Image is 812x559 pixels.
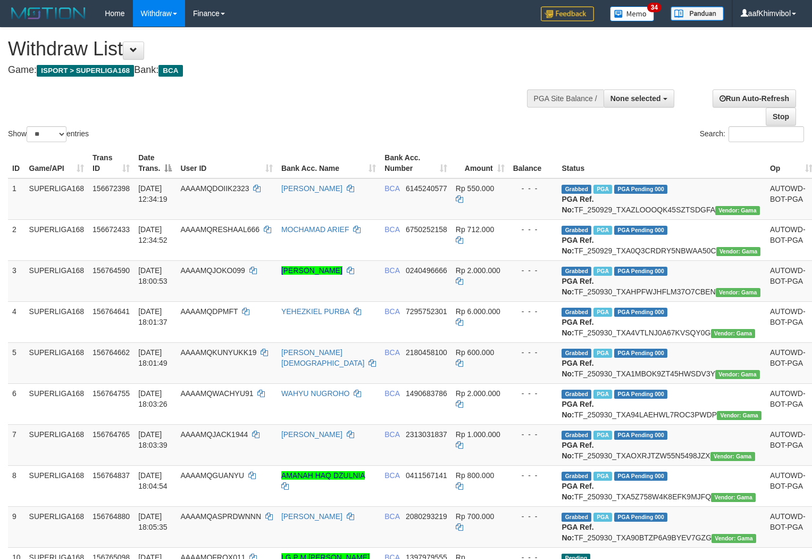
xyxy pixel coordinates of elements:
td: 8 [8,465,25,506]
td: SUPERLIGA168 [25,506,89,547]
b: PGA Ref. No: [562,359,593,378]
b: PGA Ref. No: [562,277,593,296]
a: Run Auto-Refresh [713,89,796,108]
span: AAAAMQKUNYUKK19 [180,348,256,357]
th: Balance [509,148,558,178]
td: SUPERLIGA168 [25,260,89,301]
span: 156764837 [93,471,130,480]
span: PGA Pending [614,390,667,399]
span: AAAAMQASPRDWNNN [180,512,261,521]
span: PGA Pending [614,308,667,317]
span: Rp 6.000.000 [456,307,500,316]
span: Marked by aafsoycanthlai [593,308,612,317]
span: Vendor URL: https://trx31.1velocity.biz [711,534,756,543]
span: AAAAMQDOIIK2323 [180,184,249,193]
a: MOCHAMAD ARIEF [281,225,349,234]
b: PGA Ref. No: [562,523,593,542]
b: PGA Ref. No: [562,236,593,255]
a: [PERSON_NAME] [281,184,342,193]
label: Show entries [8,126,89,142]
div: - - - [513,470,554,481]
span: [DATE] 12:34:19 [138,184,168,203]
td: SUPERLIGA168 [25,178,89,220]
img: Button%20Memo.svg [610,6,655,21]
select: Showentries [27,126,66,142]
td: 5 [8,342,25,383]
span: 156764755 [93,389,130,398]
span: Grabbed [562,226,591,235]
td: TF_250929_TXA0Q3CRDRY5NBWAA50C [557,219,766,260]
div: - - - [513,347,554,358]
td: SUPERLIGA168 [25,301,89,342]
label: Search: [700,126,804,142]
span: BCA [384,512,399,521]
span: PGA Pending [614,185,667,194]
a: YEHEZKIEL PURBA [281,307,349,316]
span: PGA Pending [614,513,667,522]
span: Copy 2180458100 to clipboard [406,348,447,357]
span: AAAAMQDPMFT [180,307,238,316]
span: Marked by aafsoycanthlai [593,513,612,522]
span: PGA Pending [614,349,667,358]
td: TF_250929_TXAZLOOOQK45SZTSDGFA [557,178,766,220]
span: Grabbed [562,185,591,194]
span: Grabbed [562,267,591,276]
a: WAHYU NUGROHO [281,389,350,398]
span: Grabbed [562,513,591,522]
span: Copy 6145240577 to clipboard [406,184,447,193]
button: None selected [604,89,674,108]
td: 4 [8,301,25,342]
span: 156764590 [93,266,130,275]
b: PGA Ref. No: [562,318,593,337]
span: Copy 7295752301 to clipboard [406,307,447,316]
td: 1 [8,178,25,220]
span: [DATE] 18:05:35 [138,512,168,531]
span: Copy 2080293219 to clipboard [406,512,447,521]
div: - - - [513,388,554,399]
span: Copy 0411567141 to clipboard [406,471,447,480]
td: TF_250930_TXA94LAEHWL7ROC3PWDP [557,383,766,424]
td: TF_250930_TXA1MBOK9ZT45HWSDV3Y [557,342,766,383]
span: Marked by aafsoycanthlai [593,431,612,440]
span: Vendor URL: https://trx31.1velocity.biz [715,370,760,379]
span: [DATE] 18:01:49 [138,348,168,367]
b: PGA Ref. No: [562,400,593,419]
b: PGA Ref. No: [562,441,593,460]
b: PGA Ref. No: [562,482,593,501]
a: [PERSON_NAME][DEMOGRAPHIC_DATA] [281,348,365,367]
span: AAAAMQWACHYU91 [180,389,253,398]
span: AAAAMQRESHAAL666 [180,225,259,234]
div: - - - [513,224,554,235]
h1: Withdraw List [8,38,531,60]
span: PGA Pending [614,267,667,276]
span: [DATE] 18:03:26 [138,389,168,408]
span: Grabbed [562,431,591,440]
span: PGA Pending [614,431,667,440]
div: - - - [513,429,554,440]
td: SUPERLIGA168 [25,219,89,260]
td: TF_250930_TXAHPFWJHFLM37O7CBEN [557,260,766,301]
div: - - - [513,306,554,317]
td: 9 [8,506,25,547]
a: [PERSON_NAME] [281,266,342,275]
span: Rp 600.000 [456,348,494,357]
td: TF_250930_TXA4VTLNJ0A67KVSQY0G [557,301,766,342]
span: BCA [384,266,399,275]
span: BCA [384,348,399,357]
span: 156672433 [93,225,130,234]
th: Trans ID: activate to sort column ascending [88,148,134,178]
span: Grabbed [562,472,591,481]
span: Rp 2.000.000 [456,389,500,398]
span: Grabbed [562,390,591,399]
span: [DATE] 18:01:37 [138,307,168,326]
span: Rp 550.000 [456,184,494,193]
img: Feedback.jpg [541,6,594,21]
span: Marked by aafsoycanthlai [593,472,612,481]
th: Game/API: activate to sort column ascending [25,148,89,178]
a: [PERSON_NAME] [281,430,342,439]
td: SUPERLIGA168 [25,342,89,383]
span: [DATE] 12:34:52 [138,225,168,244]
th: User ID: activate to sort column ascending [176,148,277,178]
span: [DATE] 18:00:53 [138,266,168,285]
span: Copy 2313031837 to clipboard [406,430,447,439]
